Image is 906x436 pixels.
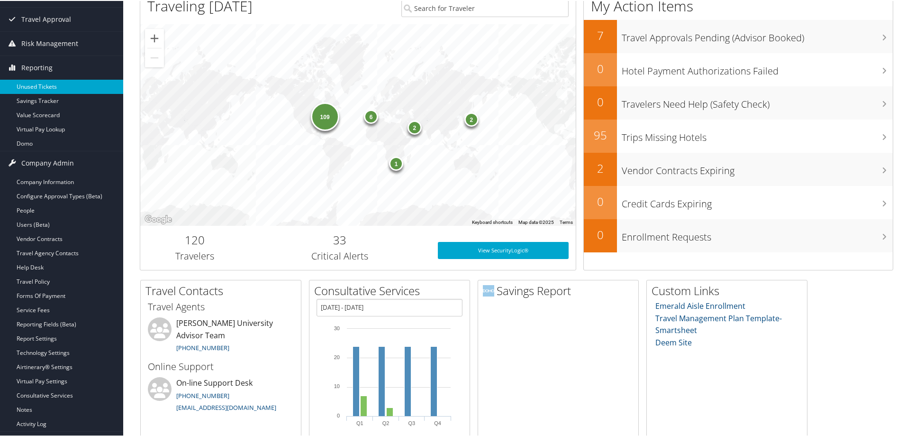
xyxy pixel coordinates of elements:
a: 0Travelers Need Help (Safety Check) [584,85,893,119]
a: Deem Site [655,336,692,347]
span: Company Admin [21,150,74,174]
h3: Enrollment Requests [622,225,893,243]
h2: 2 [584,159,617,176]
a: View SecurityLogic® [438,241,569,258]
span: Risk Management [21,31,78,55]
a: [EMAIL_ADDRESS][DOMAIN_NAME] [176,402,276,411]
div: 2 [407,119,421,133]
div: 109 [310,102,339,130]
a: Terms (opens in new tab) [560,219,573,224]
h3: Travelers Need Help (Safety Check) [622,92,893,110]
h2: Savings Report [483,282,638,298]
img: Google [143,213,174,225]
a: Travel Management Plan Template- Smartsheet [655,312,782,335]
h3: Hotel Payment Authorizations Failed [622,59,893,77]
span: Travel Approval [21,7,71,30]
div: 2 [464,111,478,126]
li: [PERSON_NAME] University Advisor Team [143,316,299,355]
a: [PHONE_NUMBER] [176,390,229,399]
h2: 120 [147,231,242,247]
h2: 33 [256,231,424,247]
text: Q1 [356,419,363,425]
h3: Travelers [147,249,242,262]
h2: Travel Contacts [145,282,301,298]
h3: Travel Approvals Pending (Advisor Booked) [622,26,893,44]
button: Zoom out [145,47,164,66]
a: Emerald Aisle Enrollment [655,300,745,310]
h3: Critical Alerts [256,249,424,262]
a: 0Hotel Payment Authorizations Failed [584,52,893,85]
li: On-line Support Desk [143,376,299,415]
h3: Travel Agents [148,299,294,313]
a: 0Enrollment Requests [584,218,893,251]
text: Q2 [382,419,390,425]
h3: Vendor Contracts Expiring [622,158,893,176]
text: Q3 [408,419,416,425]
div: 1 [389,155,403,169]
tspan: 10 [334,382,340,388]
a: 7Travel Approvals Pending (Advisor Booked) [584,19,893,52]
div: 6 [364,109,378,123]
tspan: 30 [334,325,340,330]
button: Zoom in [145,28,164,47]
h2: 0 [584,93,617,109]
tspan: 20 [334,353,340,359]
h2: 95 [584,126,617,142]
h2: 7 [584,27,617,43]
a: 95Trips Missing Hotels [584,119,893,152]
h2: 0 [584,60,617,76]
h3: Online Support [148,359,294,372]
text: Q4 [434,419,441,425]
img: domo-logo.png [483,284,494,296]
h3: Trips Missing Hotels [622,125,893,143]
h3: Credit Cards Expiring [622,192,893,210]
button: Keyboard shortcuts [472,218,513,225]
span: Reporting [21,55,53,79]
h2: Consultative Services [314,282,470,298]
a: Open this area in Google Maps (opens a new window) [143,213,174,225]
h2: Custom Links [652,282,807,298]
tspan: 0 [337,412,340,417]
a: 0Credit Cards Expiring [584,185,893,218]
h2: 0 [584,226,617,242]
span: Map data ©2025 [518,219,554,224]
a: [PHONE_NUMBER] [176,343,229,351]
a: 2Vendor Contracts Expiring [584,152,893,185]
h2: 0 [584,193,617,209]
